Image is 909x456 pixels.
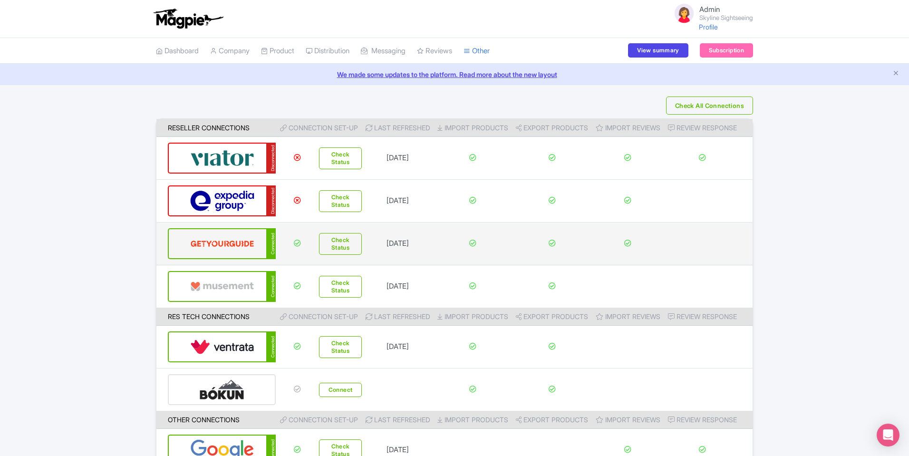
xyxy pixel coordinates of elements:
a: We made some updates to the platform. Read more about the new layout [6,69,903,79]
div: Connected [266,228,276,259]
p: [DATE] [362,153,434,164]
th: Last refreshed [362,411,434,429]
img: viator-e2bf771eb72f7a6029a5edfbb081213a.svg [190,144,254,173]
p: [DATE] [362,341,434,352]
button: Close announcement [892,68,899,79]
a: Dashboard [156,38,199,64]
button: Check Status [319,276,362,298]
img: avatar_key_member-9c1dde93af8b07d7383eb8b5fb890c87.png [673,2,696,25]
th: Review Response [664,411,753,429]
a: View summary [628,43,688,58]
a: Subscription [700,43,753,58]
th: Res Tech Connections [156,308,276,326]
div: Connected [266,331,276,362]
img: expedia-9e2f273c8342058d41d2cc231867de8b.svg [190,186,254,215]
p: [DATE] [362,238,434,249]
th: Connection Set-up [276,411,362,429]
a: Reviews [417,38,452,64]
button: Check Status [319,147,362,169]
th: Connection Set-up [276,308,362,326]
a: Distribution [306,38,349,64]
th: Connection Set-up [276,119,362,137]
a: Profile [699,23,718,31]
th: Other Connections [156,411,276,429]
th: Import Products [434,308,512,326]
th: Export Products [512,411,592,429]
th: Import Reviews [592,119,664,137]
th: Export Products [512,308,592,326]
a: Connected [168,271,276,302]
button: Check Status [319,190,362,212]
button: Check All Connections [666,97,753,115]
a: Company [210,38,250,64]
button: Check Status [319,336,362,358]
p: [DATE] [362,445,434,456]
button: Connect [319,383,362,397]
a: Messaging [361,38,406,64]
th: Last refreshed [362,308,434,326]
a: Disconnected [168,143,276,174]
div: Connected [266,271,276,302]
a: Disconnected [168,185,276,216]
a: Product [261,38,294,64]
img: musement-dad6797fd076d4ac540800b229e01643.svg [190,272,254,301]
p: [DATE] [362,195,434,206]
img: bokun-9d666bd0d1b458dbc8a9c3d52590ba5a.svg [190,375,254,404]
th: Import Reviews [592,411,664,429]
th: Reseller Connections [156,119,276,137]
img: logo-ab69f6fb50320c5b225c76a69d11143b.png [151,8,225,29]
th: Review Response [664,308,753,326]
div: Open Intercom Messenger [877,424,899,446]
a: Admin Skyline Sightseeing [667,2,753,25]
button: Check Status [319,233,362,255]
th: Review Response [664,119,753,137]
small: Skyline Sightseeing [699,15,753,21]
a: Connected [168,228,276,259]
th: Import Reviews [592,308,664,326]
div: Disconnected [266,143,276,174]
th: Import Products [434,411,512,429]
th: Import Products [434,119,512,137]
th: Last refreshed [362,119,434,137]
a: Connected [168,331,276,362]
a: Other [464,38,490,64]
div: Disconnected [266,185,276,216]
img: ventrata-b8ee9d388f52bb9ce077e58fa33de912.svg [190,332,254,361]
th: Export Products [512,119,592,137]
p: [DATE] [362,281,434,292]
span: Admin [699,5,720,14]
img: get_your_guide-5a6366678479520ec94e3f9d2b9f304b.svg [190,229,254,258]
